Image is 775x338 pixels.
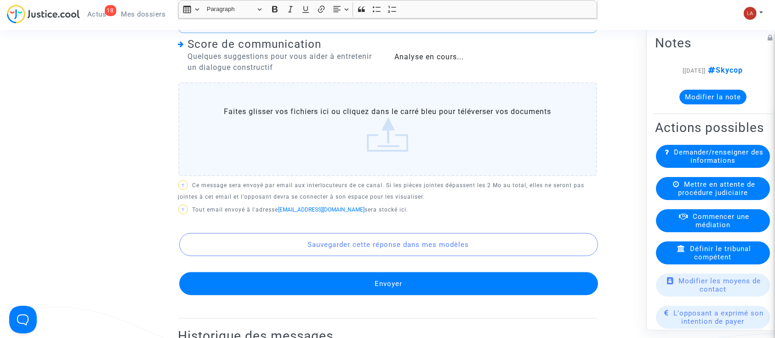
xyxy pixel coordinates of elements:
p: Tout email envoyé à l'adresse sera stocké ici. [178,204,597,216]
a: Mes dossiers [114,7,173,21]
a: [EMAIL_ADDRESS][DOMAIN_NAME] [279,206,365,213]
button: Modifier la note [679,90,747,104]
a: Mes procédures [173,7,241,21]
div: Analyse en cours... [394,52,597,63]
span: Mes dossiers [121,10,166,18]
div: Quelques suggestions pour vous aider à entretenir un dialogue constructif [178,51,381,73]
span: [[DATE]] [683,67,706,74]
img: 3f9b7d9779f7b0ffc2b90d026f0682a9 [744,7,757,20]
a: 18Actus [80,7,114,21]
h2: Notes [655,35,771,51]
button: Paragraph [203,2,266,17]
span: ? [182,183,184,188]
h2: Actions possibles [655,120,771,136]
span: Score de communication [188,38,321,51]
span: Modifier les moyens de contact [679,277,761,293]
span: Commencer une médiation [693,212,749,229]
iframe: Help Scout Beacon - Open [9,306,37,333]
span: Mettre en attente de procédure judiciaire [678,180,755,197]
span: Paragraph [207,4,255,15]
span: Actus [87,10,107,18]
p: Ce message sera envoyé par email aux interlocuteurs de ce canal. Si les pièces jointes dépassent ... [178,180,597,203]
span: Skycop [706,66,743,74]
span: L'opposant a exprimé son intention de payer [674,309,764,326]
button: Envoyer [179,272,598,295]
button: Sauvegarder cette réponse dans mes modèles [179,233,598,256]
span: Définir le tribunal compétent [690,245,751,261]
span: ? [182,207,184,212]
img: jc-logo.svg [7,5,80,23]
span: Demander/renseigner des informations [674,148,764,165]
div: 18 [105,5,116,16]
